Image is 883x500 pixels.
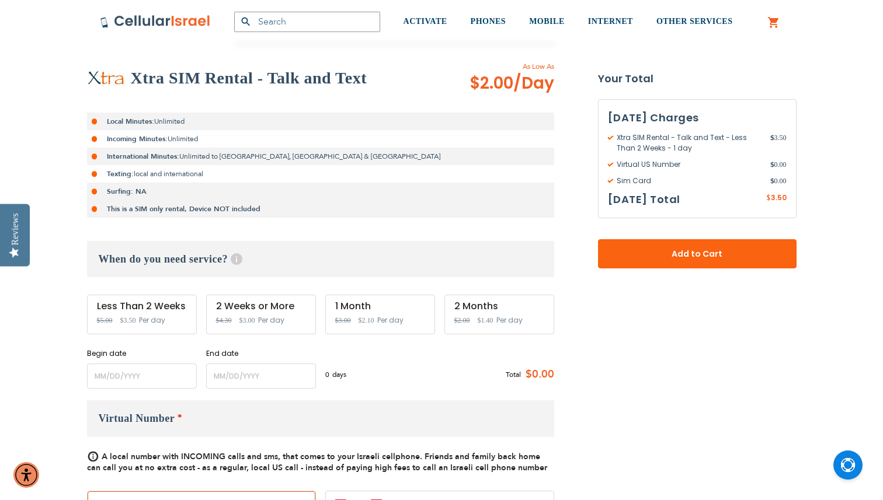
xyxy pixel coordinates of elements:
[335,301,425,312] div: 1 Month
[97,301,187,312] div: Less Than 2 Weeks
[216,316,232,324] span: $4.30
[107,169,134,179] strong: Texting:
[206,363,316,389] input: MM/DD/YYYY
[87,165,554,183] li: local and international
[107,187,147,196] strong: Surfing: NA
[471,17,506,26] span: PHONES
[608,159,770,170] span: Virtual US Number
[637,248,758,260] span: Add to Cart
[100,15,211,29] img: Cellular Israel Logo
[87,71,125,86] img: Xtra SIM Rental - Talk and Text
[496,315,523,326] span: Per day
[438,61,554,72] span: As Low As
[770,176,787,186] span: 0.00
[87,241,554,277] h3: When do you need service?
[770,132,787,153] span: 3.50
[99,412,175,424] span: Virtual Number
[206,348,316,359] label: End date
[258,315,284,326] span: Per day
[359,316,374,324] span: $2.10
[521,366,554,383] span: $0.00
[335,316,351,324] span: $3.00
[588,17,633,26] span: INTERNET
[770,159,774,170] span: $
[120,316,136,324] span: $3.50
[239,316,255,324] span: $3.00
[478,316,493,324] span: $1.40
[139,315,165,326] span: Per day
[87,348,197,359] label: Begin date
[770,176,774,186] span: $
[506,369,521,380] span: Total
[598,70,797,88] strong: Your Total
[87,451,547,473] span: A local number with INCOMING calls and sms, that comes to your Israeli cellphone. Friends and fam...
[598,239,797,268] button: Add to Cart
[131,67,367,90] h2: Xtra SIM Rental - Talk and Text
[608,191,680,208] h3: [DATE] Total
[377,315,404,326] span: Per day
[470,72,554,95] span: $2.00
[656,17,733,26] span: OTHER SERVICES
[13,462,39,488] div: Accessibility Menu
[332,369,346,380] span: days
[10,213,20,245] div: Reviews
[107,134,168,144] strong: Incoming Minutes:
[608,176,770,186] span: Sim Card
[454,301,544,312] div: 2 Months
[231,253,242,265] span: Help
[87,148,554,165] li: Unlimited to [GEOGRAPHIC_DATA], [GEOGRAPHIC_DATA] & [GEOGRAPHIC_DATA]
[771,193,787,202] span: 3.50
[766,193,771,204] span: $
[107,152,179,161] strong: International Minutes:
[87,363,197,389] input: MM/DD/YYYY
[107,117,154,126] strong: Local Minutes:
[770,132,774,143] span: $
[107,204,260,214] strong: This is a SIM only rental, Device NOT included
[454,316,470,324] span: $2.00
[97,316,113,324] span: $5.00
[513,72,554,95] span: /Day
[87,130,554,148] li: Unlimited
[770,159,787,170] span: 0.00
[608,109,787,127] h3: [DATE] Charges
[325,369,332,380] span: 0
[216,301,306,312] div: 2 Weeks or More
[87,113,554,130] li: Unlimited
[234,12,380,32] input: Search
[404,17,447,26] span: ACTIVATE
[608,132,770,153] span: Xtra SIM Rental - Talk and Text - Less Than 2 Weeks - 1 day
[529,17,565,26] span: MOBILE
